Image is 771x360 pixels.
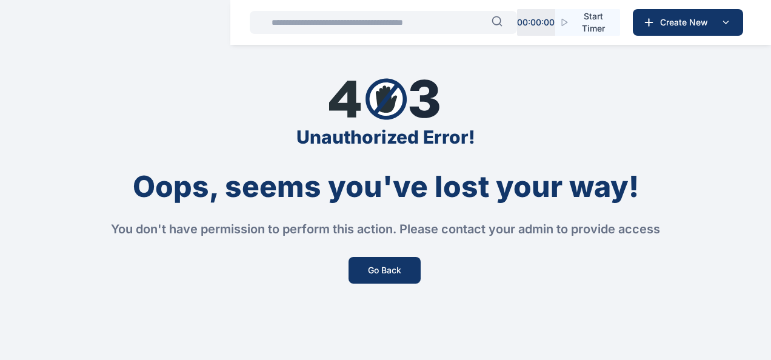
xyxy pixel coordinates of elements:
[555,9,620,36] button: Start Timer
[296,126,475,148] div: Unauthorized Error!
[633,9,743,36] button: Create New
[111,221,660,238] div: You don't have permission to perform this action. Please contact your admin to provide access
[349,257,421,284] button: Go Back
[576,10,610,35] span: Start Timer
[133,172,639,201] div: Oops, seems you've lost your way!
[517,16,555,28] p: 00 : 00 : 00
[655,16,718,28] span: Create New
